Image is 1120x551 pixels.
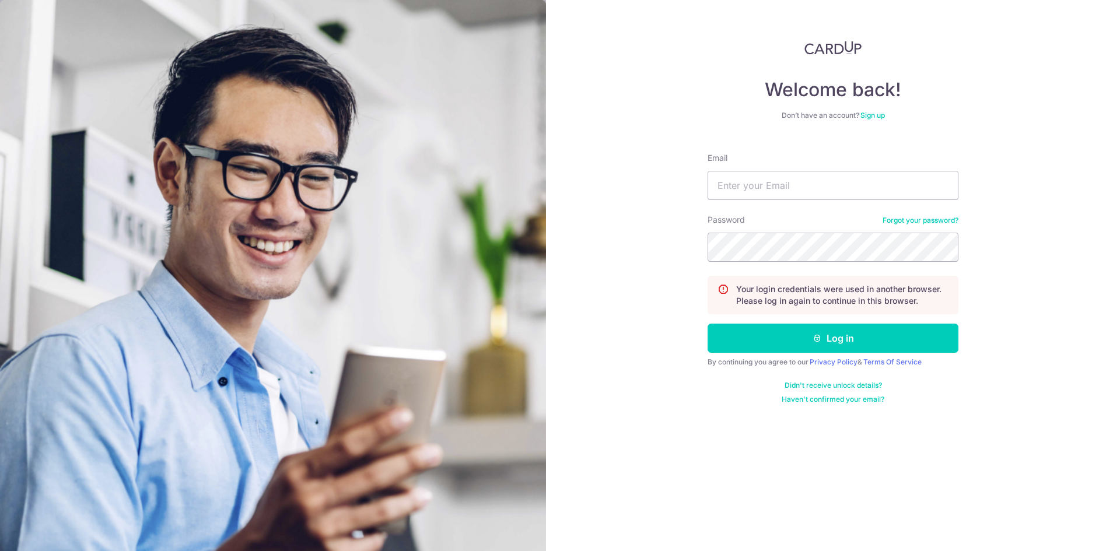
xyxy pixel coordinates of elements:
p: Your login credentials were used in another browser. Please log in again to continue in this brow... [736,283,949,307]
img: CardUp Logo [804,41,862,55]
a: Sign up [860,111,885,120]
div: Don’t have an account? [708,111,958,120]
label: Email [708,152,727,164]
input: Enter your Email [708,171,958,200]
label: Password [708,214,745,226]
a: Terms Of Service [863,357,922,366]
div: By continuing you agree to our & [708,357,958,367]
a: Forgot your password? [883,216,958,225]
h4: Welcome back! [708,78,958,101]
a: Privacy Policy [810,357,857,366]
button: Log in [708,324,958,353]
a: Haven't confirmed your email? [782,395,884,404]
a: Didn't receive unlock details? [785,381,882,390]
